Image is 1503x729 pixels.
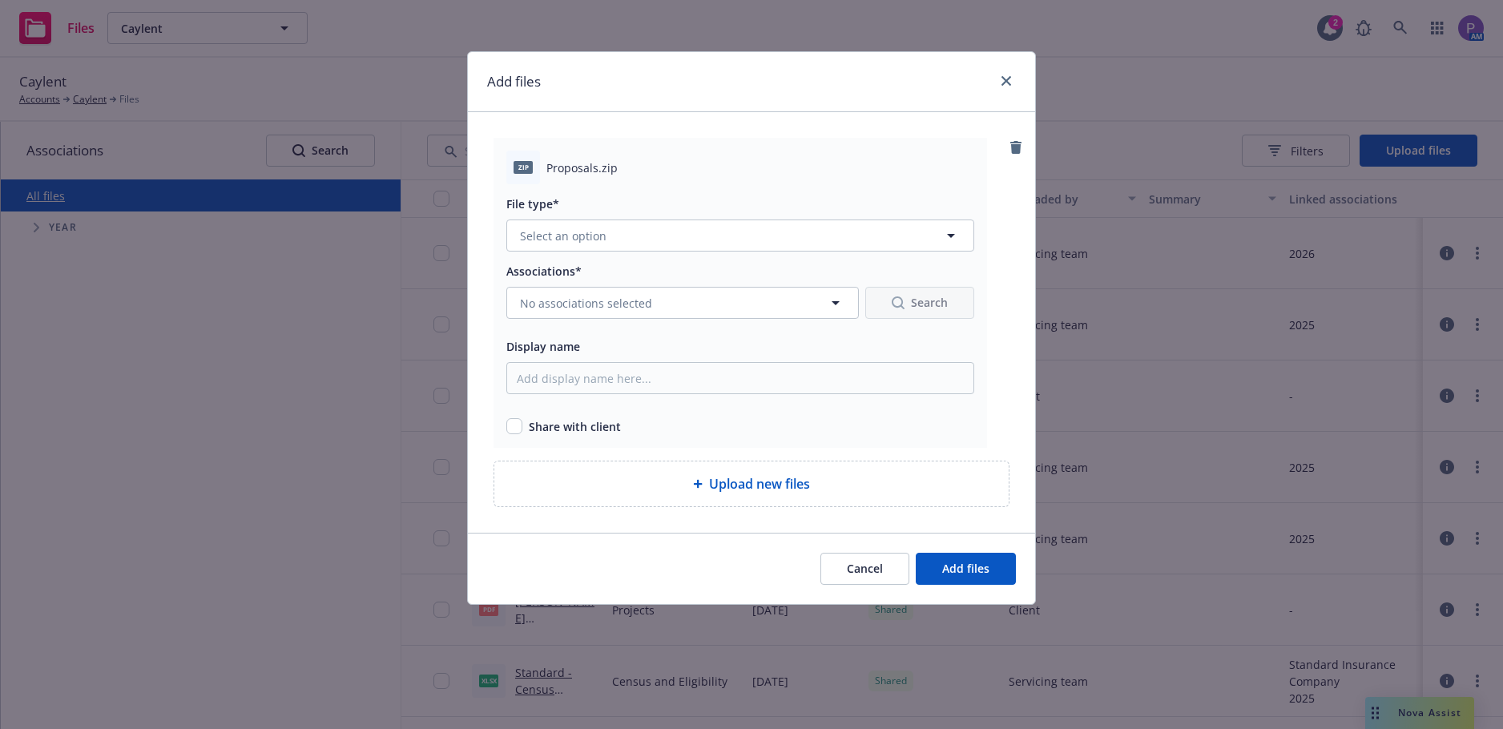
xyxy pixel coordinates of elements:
button: SearchSearch [865,287,974,319]
span: Share with client [529,418,621,435]
svg: Search [892,296,905,309]
h1: Add files [487,71,541,92]
span: zip [514,161,533,173]
span: Add files [942,561,989,576]
div: Upload new files [494,461,1009,507]
span: Upload new files [709,474,810,493]
span: Associations* [506,264,582,279]
input: Add display name here... [506,362,974,394]
span: Proposals.zip [546,159,618,176]
span: Display name [506,339,580,354]
span: File type* [506,196,559,211]
span: Select an option [520,228,606,244]
span: No associations selected [520,295,652,312]
button: Add files [916,553,1016,585]
button: Select an option [506,220,974,252]
span: Cancel [847,561,883,576]
button: No associations selected [506,287,859,319]
a: remove [1006,138,1026,157]
a: close [997,71,1016,91]
div: Search [892,288,948,318]
button: Cancel [820,553,909,585]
